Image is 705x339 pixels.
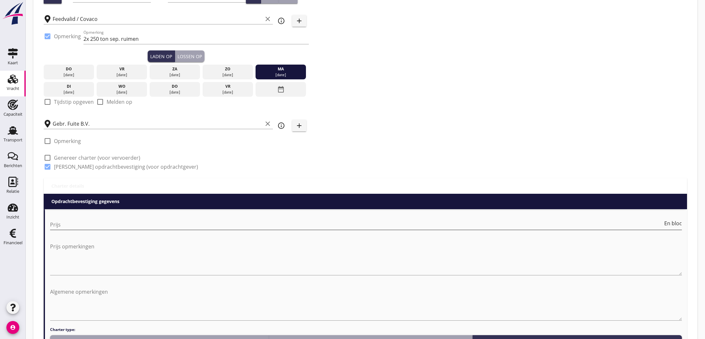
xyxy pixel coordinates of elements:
[151,66,198,72] div: za
[6,189,19,193] div: Relatie
[264,15,272,23] i: clear
[4,112,22,116] div: Capaciteit
[295,122,303,129] i: add
[53,14,263,24] input: Laadplaats
[98,72,145,78] div: [DATE]
[150,53,172,60] div: Laden op
[151,84,198,89] div: do
[295,17,303,25] i: add
[175,50,205,62] button: Lossen op
[45,84,92,89] div: di
[151,89,198,95] div: [DATE]
[54,164,198,170] label: [PERSON_NAME] opdrachtbevestiging (voor opdrachtgever)
[54,99,94,105] label: Tijdstip opgeven
[53,119,263,129] input: Losplaats
[178,53,202,60] div: Lossen op
[98,66,145,72] div: vr
[98,84,145,89] div: wo
[50,287,682,320] textarea: Algemene opmerkingen
[7,86,19,91] div: Vracht
[98,89,145,95] div: [DATE]
[45,66,92,72] div: do
[257,72,304,78] div: [DATE]
[107,99,132,105] label: Melden op
[50,219,663,230] input: Prijs
[1,2,24,25] img: logo-small.a267ee39.svg
[83,34,309,44] input: Opmerking
[4,138,22,142] div: Transport
[45,72,92,78] div: [DATE]
[4,164,22,168] div: Berichten
[264,120,272,128] i: clear
[54,138,81,144] label: Opmerking
[6,215,19,219] div: Inzicht
[257,66,304,72] div: ma
[204,89,251,95] div: [DATE]
[54,33,81,40] label: Opmerking
[204,84,251,89] div: vr
[204,72,251,78] div: [DATE]
[4,241,22,245] div: Financieel
[148,50,175,62] button: Laden op
[50,327,682,333] h4: Charter type:
[277,17,285,25] i: info_outline
[664,221,682,226] span: En bloc
[204,66,251,72] div: zo
[54,155,140,161] label: Genereer charter (voor vervoerder)
[45,89,92,95] div: [DATE]
[277,84,285,95] i: date_range
[8,61,18,65] div: Kaart
[151,72,198,78] div: [DATE]
[277,122,285,129] i: info_outline
[6,321,19,334] i: account_circle
[50,241,682,275] textarea: Prijs opmerkingen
